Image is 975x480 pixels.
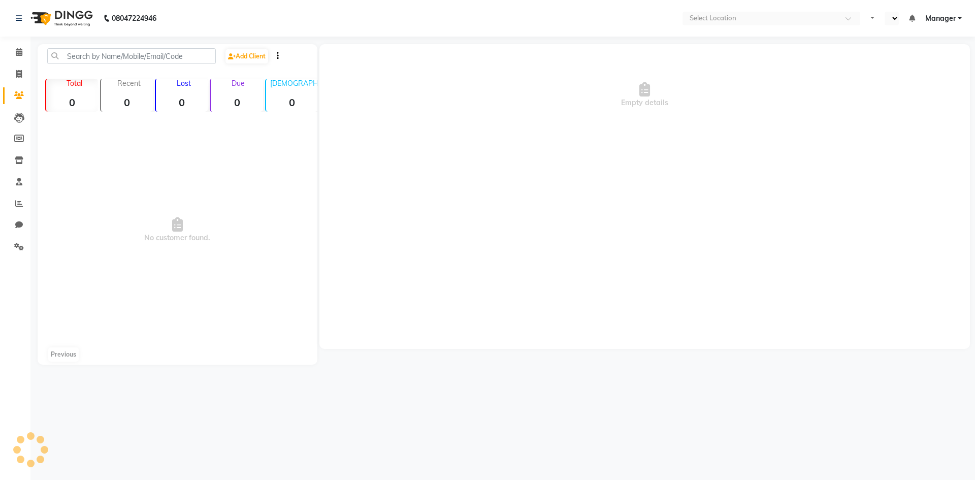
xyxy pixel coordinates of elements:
[46,96,98,109] strong: 0
[112,4,156,33] b: 08047224946
[160,79,208,88] p: Lost
[38,116,317,344] span: No customer found.
[26,4,95,33] img: logo
[319,44,970,146] div: Empty details
[925,13,956,24] span: Manager
[213,79,263,88] p: Due
[47,48,216,64] input: Search by Name/Mobile/Email/Code
[225,49,268,63] a: Add Client
[211,96,263,109] strong: 0
[156,96,208,109] strong: 0
[266,96,318,109] strong: 0
[101,96,153,109] strong: 0
[690,13,736,23] div: Select Location
[270,79,318,88] p: [DEMOGRAPHIC_DATA]
[50,79,98,88] p: Total
[105,79,153,88] p: Recent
